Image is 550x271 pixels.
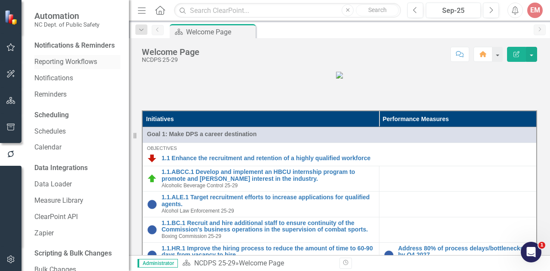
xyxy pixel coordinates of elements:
img: No Information [147,199,157,210]
div: Sep-25 [429,6,478,16]
a: Reminders [34,90,120,100]
div: Data Integrations [34,163,88,173]
span: 1 [538,242,545,249]
td: Double-Click to Edit Right Click for Context Menu [142,217,379,242]
small: NC Dept. of Public Safety [34,21,99,28]
span: Administrator [137,259,178,268]
img: No Information [384,250,394,260]
div: Objectives [147,146,532,151]
img: Below Plan [147,153,157,163]
button: Search [356,4,399,16]
img: No Information [147,225,157,235]
input: Search ClearPoint... [174,3,401,18]
span: Alcoholic Beverage Control 25-29 [162,183,238,189]
img: ClearPoint Strategy [4,9,20,25]
iframe: Intercom live chat [521,242,541,262]
span: Search [368,6,387,13]
a: 1.1.BC.1 Recruit and hire additional staff to ensure continuity of the Commission's business oper... [162,220,375,233]
div: Welcome Page [186,27,254,37]
a: Zapier [34,228,120,238]
span: Goal 1: Make DPS a career destination [147,130,532,138]
a: 1.1.ALE.1 Target recruitment efforts to increase applications for qualified agents. [162,194,375,207]
a: 1.1.HR.1 Improve the hiring process to reduce the amount of time to 60-90 days from vacancy to hire. [162,245,375,259]
a: NCDPS 25-29 [194,259,235,267]
span: Boxing Commission 25-29 [162,233,221,239]
span: Automation [34,11,99,21]
a: 1.1.ABCC.1 Develop and implement an HBCU internship program to promote and [PERSON_NAME] interest... [162,169,375,182]
button: EM [527,3,543,18]
td: Double-Click to Edit Right Click for Context Menu [379,242,537,268]
img: No Information [147,250,157,260]
div: Welcome Page [239,259,284,267]
a: Reporting Workflows [34,57,120,67]
button: Sep-25 [426,3,481,18]
td: Double-Click to Edit [142,127,537,143]
a: Schedules [34,127,120,137]
div: NCDPS 25-29 [142,57,199,63]
div: Scheduling [34,110,69,120]
span: Alcohol Law Enforcement 25-29 [162,208,234,214]
a: Data Loader [34,180,120,189]
a: 1.1 Enhance the recruitment and retention of a highly qualified workforce [162,155,532,161]
div: » [182,259,333,268]
div: Notifications & Reminders [34,41,115,51]
div: Welcome Page [142,47,199,57]
a: Notifications [34,73,120,83]
a: Measure Library [34,196,120,206]
a: Calendar [34,143,120,152]
a: ClearPoint API [34,212,120,222]
img: mceclip0.png [336,72,343,79]
td: Double-Click to Edit Right Click for Context Menu [142,166,379,192]
a: Address 80% of process delays/bottlenecks by Q4 2027. [398,245,532,259]
img: On Target [147,174,157,184]
td: Double-Click to Edit Right Click for Context Menu [142,192,379,217]
td: Double-Click to Edit Right Click for Context Menu [142,143,537,166]
div: Scripting & Bulk Changes [34,249,112,259]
